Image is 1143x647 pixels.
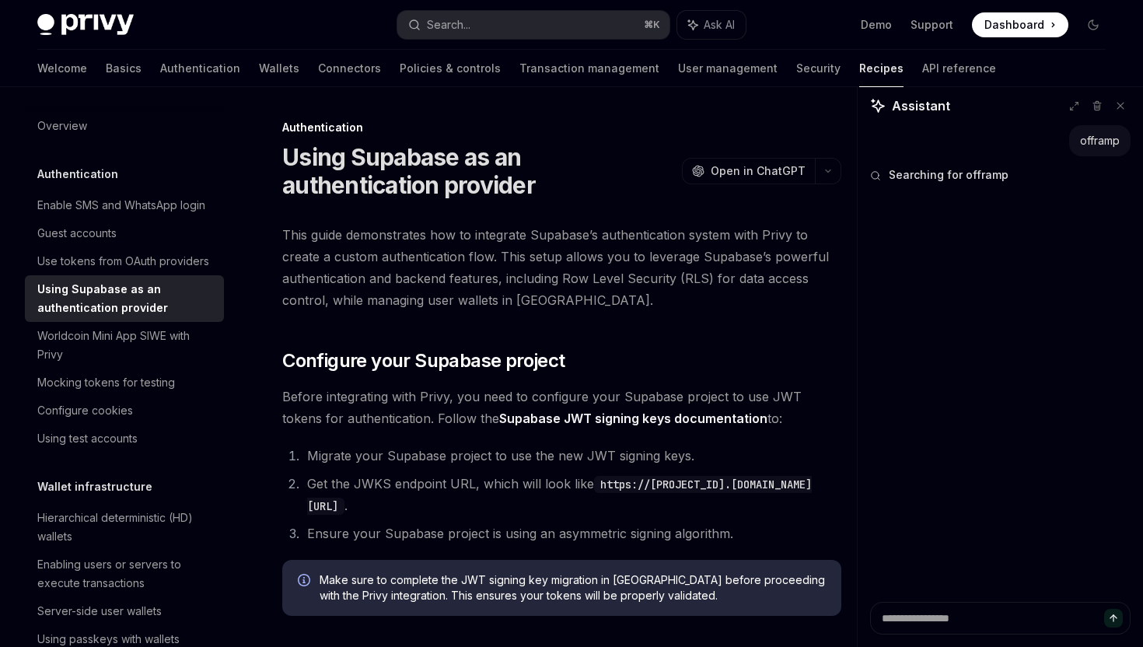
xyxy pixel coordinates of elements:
[25,597,224,625] a: Server-side user wallets
[282,143,676,199] h1: Using Supabase as an authentication provider
[984,17,1044,33] span: Dashboard
[106,50,142,87] a: Basics
[400,50,501,87] a: Policies & controls
[859,50,904,87] a: Recipes
[37,477,152,496] h5: Wallet infrastructure
[37,401,133,420] div: Configure cookies
[37,196,205,215] div: Enable SMS and WhatsApp login
[25,112,224,140] a: Overview
[37,280,215,317] div: Using Supabase as an authentication provider
[320,572,826,603] span: Make sure to complete the JWT signing key migration in [GEOGRAPHIC_DATA] before proceeding with t...
[1080,133,1120,149] div: offramp
[298,574,313,589] svg: Info
[682,158,815,184] button: Open in ChatGPT
[282,348,565,373] span: Configure your Supabase project
[1081,12,1106,37] button: Toggle dark mode
[282,386,841,429] span: Before integrating with Privy, you need to configure your Supabase project to use JWT tokens for ...
[37,50,87,87] a: Welcome
[37,555,215,593] div: Enabling users or servers to execute transactions
[519,50,659,87] a: Transaction management
[25,322,224,369] a: Worldcoin Mini App SIWE with Privy
[37,509,215,546] div: Hierarchical deterministic (HD) wallets
[302,445,841,467] li: Migrate your Supabase project to use the new JWT signing keys.
[37,252,209,271] div: Use tokens from OAuth providers
[25,425,224,453] a: Using test accounts
[25,369,224,397] a: Mocking tokens for testing
[678,50,778,87] a: User management
[37,224,117,243] div: Guest accounts
[282,224,841,311] span: This guide demonstrates how to integrate Supabase’s authentication system with Privy to create a ...
[259,50,299,87] a: Wallets
[25,504,224,551] a: Hierarchical deterministic (HD) wallets
[318,50,381,87] a: Connectors
[37,14,134,36] img: dark logo
[37,165,118,184] h5: Authentication
[427,16,470,34] div: Search...
[704,17,735,33] span: Ask AI
[25,219,224,247] a: Guest accounts
[37,602,162,621] div: Server-side user wallets
[972,12,1068,37] a: Dashboard
[911,17,953,33] a: Support
[1104,609,1123,628] button: Send message
[302,473,841,516] li: Get the JWKS endpoint URL, which will look like .
[25,247,224,275] a: Use tokens from OAuth providers
[644,19,660,31] span: ⌘ K
[37,327,215,364] div: Worldcoin Mini App SIWE with Privy
[861,17,892,33] a: Demo
[37,117,87,135] div: Overview
[922,50,996,87] a: API reference
[892,96,950,115] span: Assistant
[25,397,224,425] a: Configure cookies
[282,120,841,135] div: Authentication
[302,523,841,544] li: Ensure your Supabase project is using an asymmetric signing algorithm.
[889,167,1008,183] span: Searching for offramp
[499,411,767,427] a: Supabase JWT signing keys documentation
[37,373,175,392] div: Mocking tokens for testing
[870,167,1131,183] button: Searching for offramp
[25,191,224,219] a: Enable SMS and WhatsApp login
[711,163,806,179] span: Open in ChatGPT
[160,50,240,87] a: Authentication
[677,11,746,39] button: Ask AI
[397,11,669,39] button: Search...⌘K
[25,275,224,322] a: Using Supabase as an authentication provider
[25,551,224,597] a: Enabling users or servers to execute transactions
[37,429,138,448] div: Using test accounts
[796,50,841,87] a: Security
